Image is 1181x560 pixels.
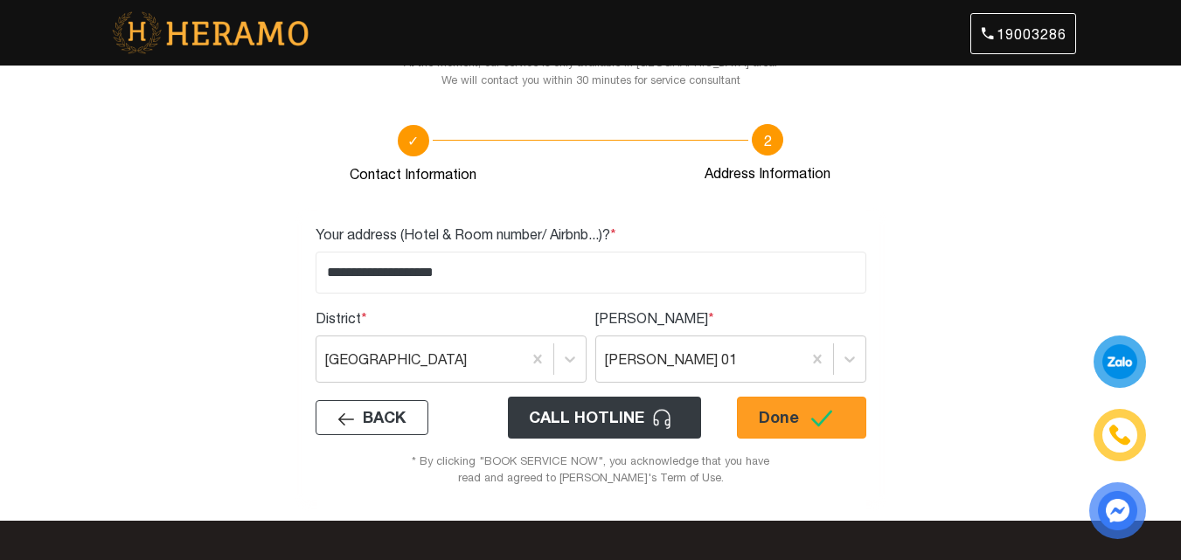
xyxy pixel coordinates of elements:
[407,133,419,149] a: ✓
[764,133,772,149] a: 2
[407,453,775,486] span: * By clicking "BOOK SERVICE NOW", you acknowledge that you have read and agreed to [PERSON_NAME]'...
[737,397,866,439] button: Done
[653,408,671,430] img: arrow-next
[970,13,1076,54] a: 19003286
[595,308,714,328] label: [PERSON_NAME]
[1110,425,1129,445] img: phone-icon
[106,10,315,56] img: heramo_logo_with_text.png
[508,397,701,439] button: CALL HOTLINEarrow-next
[808,404,836,432] img: checked.svg
[337,412,354,425] img: arrow-next
[316,400,428,435] button: BACKarrow-next
[325,349,467,370] div: [GEOGRAPHIC_DATA]
[591,162,945,183] a: Address Information
[316,224,616,245] label: Your address (Hotel & Room number/ Airbnb...)?
[605,349,737,370] div: [PERSON_NAME] 01
[1096,411,1143,459] a: phone-icon
[316,308,367,328] label: District
[236,163,590,184] a: Contact Information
